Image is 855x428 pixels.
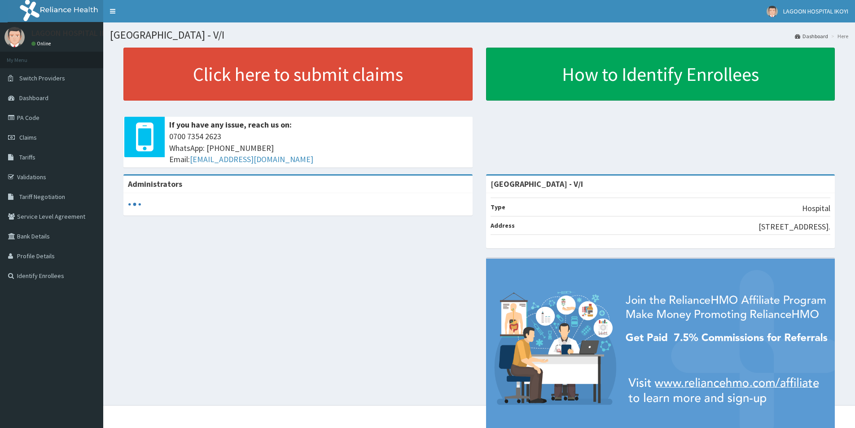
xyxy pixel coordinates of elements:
span: 0700 7354 2623 WhatsApp: [PHONE_NUMBER] Email: [169,131,468,165]
p: [STREET_ADDRESS]. [759,221,830,233]
span: LAGOON HOSPITAL IKOYI [783,7,848,15]
p: Hospital [802,203,830,214]
a: [EMAIL_ADDRESS][DOMAIN_NAME] [190,154,313,164]
span: Dashboard [19,94,48,102]
span: Tariffs [19,153,35,161]
svg: audio-loading [128,198,141,211]
a: How to Identify Enrollees [486,48,835,101]
span: Claims [19,133,37,141]
img: User Image [767,6,778,17]
span: Switch Providers [19,74,65,82]
b: Address [491,221,515,229]
b: Type [491,203,505,211]
b: If you have any issue, reach us on: [169,119,292,130]
img: User Image [4,27,25,47]
p: LAGOON HOSPITAL IKOYI [31,29,118,37]
h1: [GEOGRAPHIC_DATA] - V/I [110,29,848,41]
a: Dashboard [795,32,828,40]
a: Online [31,40,53,47]
strong: [GEOGRAPHIC_DATA] - V/I [491,179,583,189]
a: Click here to submit claims [123,48,473,101]
span: Tariff Negotiation [19,193,65,201]
b: Administrators [128,179,182,189]
li: Here [829,32,848,40]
